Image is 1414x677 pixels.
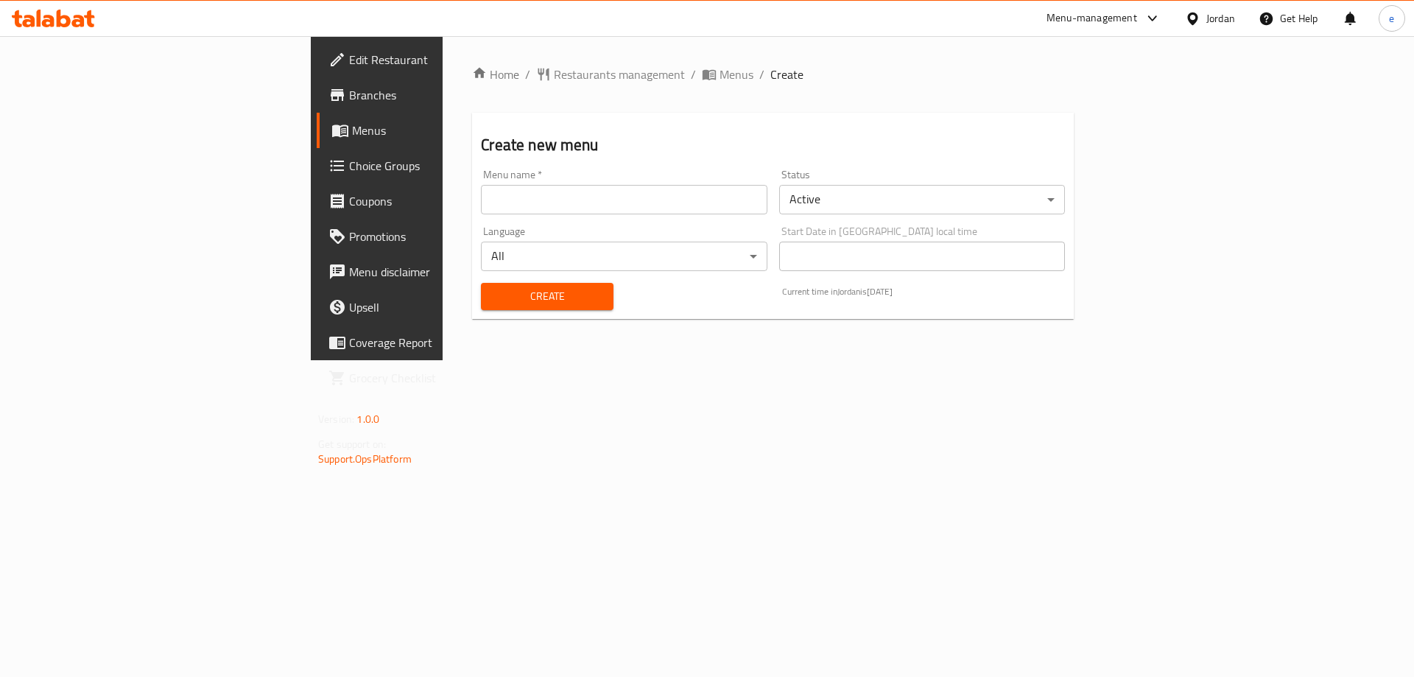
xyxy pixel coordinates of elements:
span: Create [770,66,803,83]
span: 1.0.0 [356,410,379,429]
a: Edit Restaurant [317,42,547,77]
span: Get support on: [318,435,386,454]
li: / [759,66,764,83]
a: Choice Groups [317,148,547,183]
span: Upsell [349,298,535,316]
div: Menu-management [1047,10,1137,27]
a: Coverage Report [317,325,547,360]
button: Create [481,283,613,310]
span: Menus [720,66,753,83]
a: Menus [702,66,753,83]
span: Choice Groups [349,157,535,175]
span: Grocery Checklist [349,369,535,387]
a: Branches [317,77,547,113]
span: Menus [352,122,535,139]
li: / [691,66,696,83]
a: Support.OpsPlatform [318,449,412,469]
div: Jordan [1206,10,1235,27]
span: Restaurants management [554,66,685,83]
a: Upsell [317,290,547,325]
div: Active [779,185,1065,214]
a: Menu disclaimer [317,254,547,290]
input: Please enter Menu name [481,185,767,214]
a: Coupons [317,183,547,219]
span: Coverage Report [349,334,535,351]
a: Restaurants management [536,66,685,83]
h2: Create new menu [481,134,1065,156]
span: Edit Restaurant [349,51,535,69]
span: Version: [318,410,354,429]
span: Promotions [349,228,535,245]
a: Promotions [317,219,547,254]
nav: breadcrumb [472,66,1074,83]
span: e [1389,10,1394,27]
span: Branches [349,86,535,104]
span: Coupons [349,192,535,210]
a: Grocery Checklist [317,360,547,396]
span: Menu disclaimer [349,263,535,281]
a: Menus [317,113,547,148]
div: All [481,242,767,271]
span: Create [493,287,602,306]
p: Current time in Jordan is [DATE] [782,285,1065,298]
